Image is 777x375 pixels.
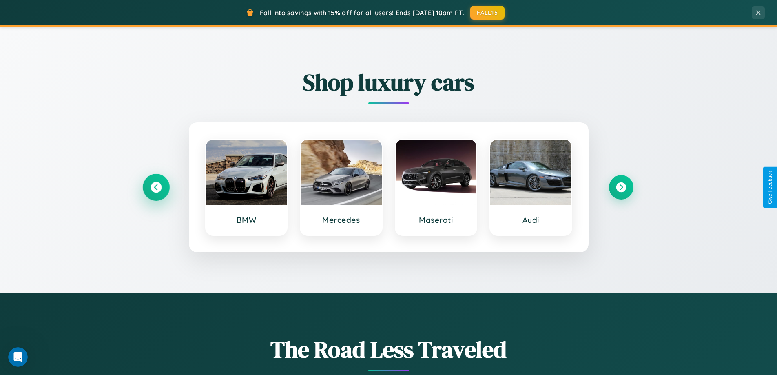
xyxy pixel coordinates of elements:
[767,171,773,204] div: Give Feedback
[470,6,505,20] button: FALL15
[260,9,464,17] span: Fall into savings with 15% off for all users! Ends [DATE] 10am PT.
[214,215,279,225] h3: BMW
[8,347,28,367] iframe: Intercom live chat
[498,215,563,225] h3: Audi
[144,67,633,98] h2: Shop luxury cars
[144,334,633,365] h1: The Road Less Traveled
[309,215,374,225] h3: Mercedes
[404,215,469,225] h3: Maserati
